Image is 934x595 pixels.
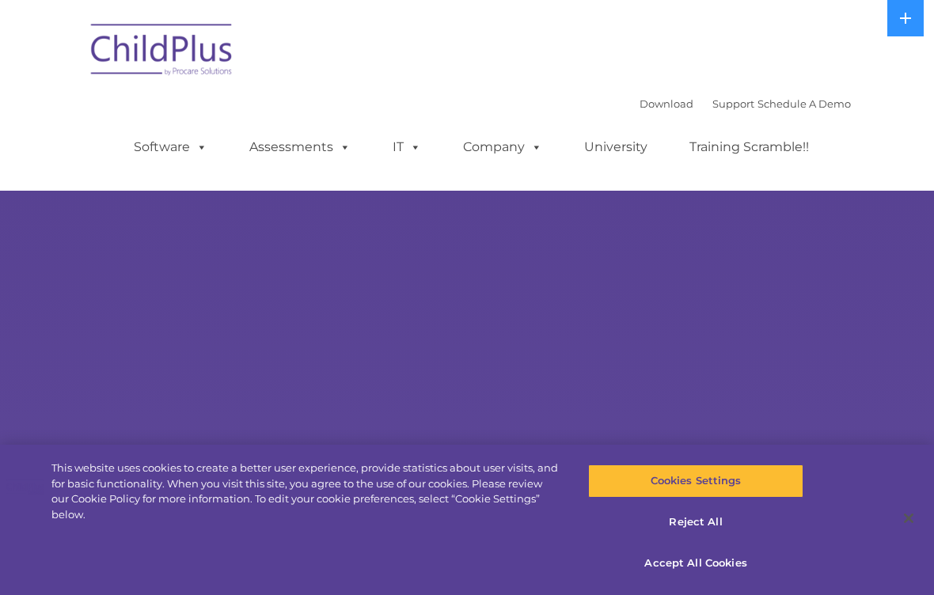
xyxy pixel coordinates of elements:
[588,464,803,498] button: Cookies Settings
[83,13,241,92] img: ChildPlus by Procare Solutions
[674,131,825,163] a: Training Scramble!!
[757,97,851,110] a: Schedule A Demo
[118,131,223,163] a: Software
[51,460,560,522] div: This website uses cookies to create a better user experience, provide statistics about user visit...
[568,131,663,163] a: University
[588,546,803,579] button: Accept All Cookies
[233,131,366,163] a: Assessments
[377,131,437,163] a: IT
[447,131,558,163] a: Company
[712,97,754,110] a: Support
[640,97,851,110] font: |
[640,97,693,110] a: Download
[588,506,803,539] button: Reject All
[891,501,926,536] button: Close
